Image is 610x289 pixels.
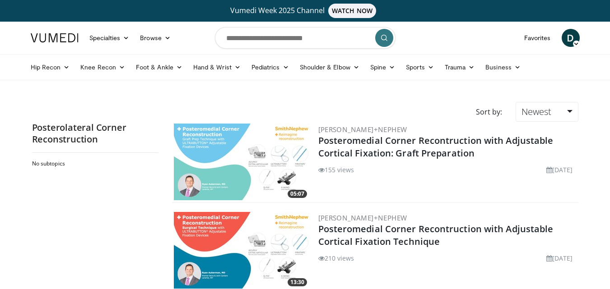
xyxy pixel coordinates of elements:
a: Sports [400,58,439,76]
a: 05:07 [174,124,309,200]
a: Favorites [519,29,556,47]
img: fdd42d52-2009-4fe2-b981-42d3a4c2e94c.300x170_q85_crop-smart_upscale.jpg [174,212,309,289]
a: Posteromedial Corner Recontruction with Adjustable Cortical Fixation: Graft Preparation [318,134,554,159]
a: Business [480,58,526,76]
a: [PERSON_NAME]+Nephew [318,213,407,222]
a: Foot & Ankle [130,58,188,76]
a: Spine [365,58,400,76]
a: [PERSON_NAME]+Nephew [318,125,407,134]
li: [DATE] [546,165,573,174]
a: Vumedi Week 2025 ChannelWATCH NOW [32,4,578,18]
h2: No subtopics [32,160,156,167]
a: Shoulder & Elbow [294,58,365,76]
span: 13:30 [288,278,307,286]
a: Newest [516,102,578,122]
a: Pediatrics [246,58,294,76]
span: Newest [522,106,551,118]
input: Search topics, interventions [215,27,396,49]
li: 155 views [318,165,354,174]
a: Browse [135,29,176,47]
a: Hand & Wrist [188,58,246,76]
a: Trauma [439,58,480,76]
a: Knee Recon [75,58,130,76]
a: Posteromedial Corner Recontruction with Adjustable Cortical Fixation Technique [318,223,554,248]
img: VuMedi Logo [31,33,79,42]
li: 210 views [318,253,354,263]
a: Hip Recon [25,58,75,76]
div: Sort by: [469,102,509,122]
a: D [562,29,580,47]
li: [DATE] [546,253,573,263]
a: 13:30 [174,212,309,289]
h2: Posterolateral Corner Reconstruction [32,122,158,145]
span: 05:07 [288,190,307,198]
a: Specialties [84,29,135,47]
span: WATCH NOW [328,4,376,18]
img: aeddbf85-1c62-46ce-8d0c-b8d28f575c70.300x170_q85_crop-smart_upscale.jpg [174,124,309,200]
